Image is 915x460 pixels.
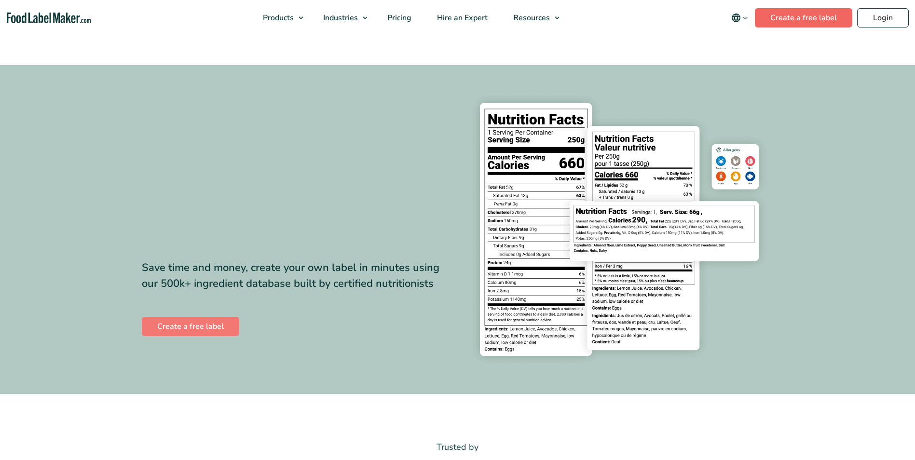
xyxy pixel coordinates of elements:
span: Industries [320,13,359,23]
p: Trusted by [142,440,774,454]
span: Products [260,13,295,23]
span: Pricing [384,13,412,23]
a: Login [857,8,909,27]
a: Create a free label [755,8,852,27]
span: Resources [510,13,551,23]
span: Hire an Expert [434,13,489,23]
a: Create a free label [142,317,239,336]
div: Save time and money, create your own label in minutes using our 500k+ ingredient database built b... [142,260,451,292]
